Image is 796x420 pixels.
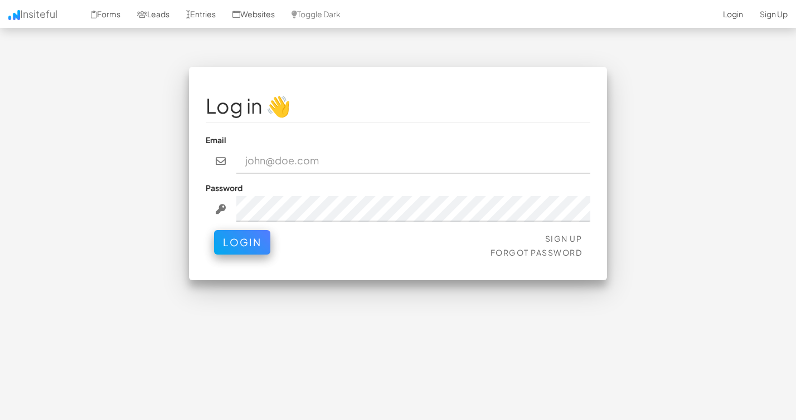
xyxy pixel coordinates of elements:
label: Password [206,182,242,193]
button: Login [214,230,270,255]
input: john@doe.com [236,148,591,174]
a: Sign Up [545,233,583,243]
img: icon.png [8,10,20,20]
a: Forgot Password [491,247,583,257]
h1: Log in 👋 [206,95,590,117]
label: Email [206,134,226,145]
